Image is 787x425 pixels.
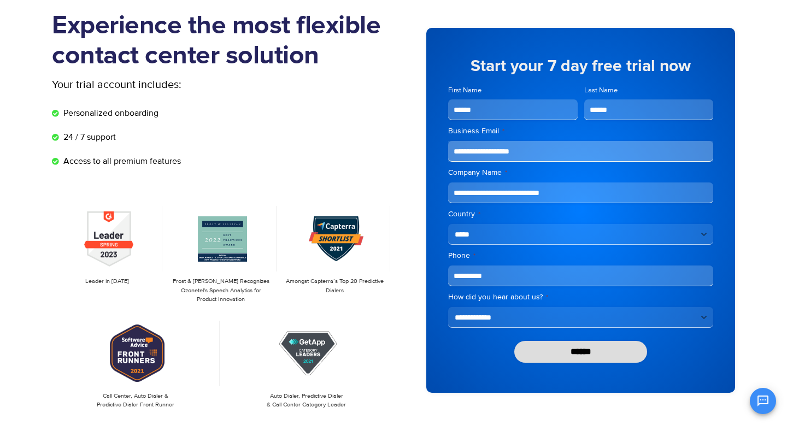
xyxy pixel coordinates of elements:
span: Access to all premium features [61,155,181,168]
h1: Experience the most flexible contact center solution [52,11,393,71]
p: Call Center, Auto Dialer & Predictive Dialer Front Runner [57,392,214,410]
label: Business Email [448,126,713,137]
span: Personalized onboarding [61,107,158,120]
p: Your trial account includes: [52,76,312,93]
p: Leader in [DATE] [57,277,157,286]
p: Frost & [PERSON_NAME] Recognizes Ozonetel's Speech Analytics for Product Innovation [171,277,271,304]
label: Last Name [584,85,714,96]
label: First Name [448,85,578,96]
span: 24 / 7 support [61,131,116,144]
button: Open chat [750,388,776,414]
label: Phone [448,250,713,261]
label: Company Name [448,167,713,178]
label: Country [448,209,713,220]
p: Amongst Capterra’s Top 20 Predictive Dialers [285,277,385,295]
label: How did you hear about us? [448,292,713,303]
p: Auto Dialer, Predictive Dialer & Call Center Category Leader [228,392,385,410]
h5: Start your 7 day free trial now [448,58,713,74]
